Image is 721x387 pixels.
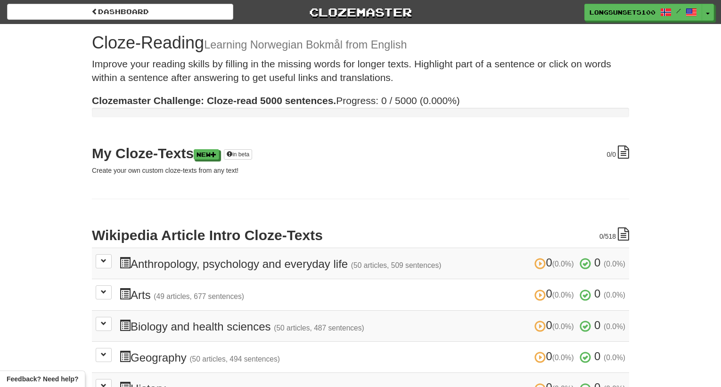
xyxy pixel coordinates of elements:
[599,227,629,241] div: /518
[534,256,577,269] span: 0
[119,350,625,364] h3: Geography
[92,57,629,85] p: Improve your reading skills by filling in the missing words for longer texts. Highlight part of a...
[247,4,474,20] a: Clozemaster
[552,322,574,331] small: (0.0%)
[604,291,625,299] small: (0.0%)
[552,291,574,299] small: (0.0%)
[534,350,577,363] span: 0
[92,95,336,106] strong: Clozemaster Challenge: Cloze-read 5000 sentences.
[604,354,625,362] small: (0.0%)
[274,324,364,332] small: (50 articles, 487 sentences)
[92,95,460,106] span: Progress: 0 / 5000 (0.000%)
[119,288,625,301] h3: Arts
[92,33,629,52] h1: Cloze-Reading
[7,4,233,20] a: Dashboard
[594,350,600,363] span: 0
[534,319,577,331] span: 0
[594,287,600,300] span: 0
[594,319,600,331] span: 0
[119,319,625,333] h3: Biology and health sciences
[552,260,574,268] small: (0.0%)
[607,151,611,158] span: 0
[534,287,577,300] span: 0
[92,166,629,175] p: Create your own custom cloze-texts from any text!
[552,354,574,362] small: (0.0%)
[607,145,629,159] div: /0
[204,39,407,51] small: Learning Norwegian Bokmål from English
[224,149,252,160] a: in beta
[92,145,629,161] h2: My Cloze-Texts
[676,8,681,14] span: /
[189,355,280,363] small: (50 articles, 494 sentences)
[351,261,442,269] small: (50 articles, 509 sentences)
[599,233,603,240] span: 0
[604,260,625,268] small: (0.0%)
[584,4,702,21] a: LongSunset5100 /
[7,374,78,384] span: Open feedback widget
[590,8,655,16] span: LongSunset5100
[604,322,625,331] small: (0.0%)
[594,256,600,269] span: 0
[154,292,244,300] small: (49 articles, 677 sentences)
[119,257,625,270] h3: Anthropology, psychology and everyday life
[92,227,629,243] h2: Wikipedia Article Intro Cloze-Texts
[194,149,219,160] a: New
